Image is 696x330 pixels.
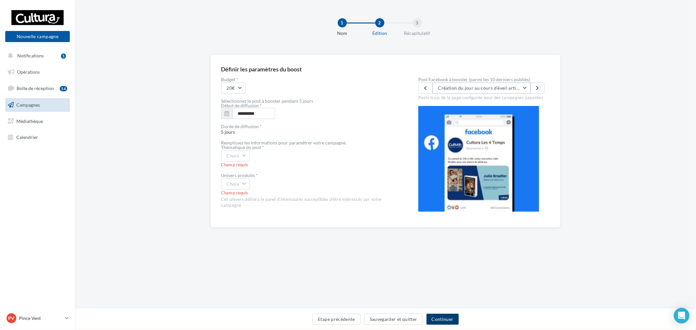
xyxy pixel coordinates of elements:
[61,53,66,59] div: 1
[426,314,459,325] button: Continuer
[5,31,70,42] button: Nouvelle campagne
[4,65,71,79] a: Opérations
[433,82,531,94] button: Création du jour au cours d’éveil artistique (4-6 ans) [DATE], [PERSON_NAME] a découvert l’encre ...
[312,314,361,325] button: Etape précédente
[338,18,347,27] div: 1
[221,141,398,145] div: Remplissez les informations pour paramétrer votre campagne.
[221,124,398,135] span: 5 jours
[17,69,40,75] span: Opérations
[4,130,71,144] a: Calendrier
[221,197,398,208] div: Cet univers définira le panel d'internautes susceptibles d'être intéressés par votre campagne
[221,145,398,150] div: Thématique du post *
[221,178,250,189] button: Choix
[17,53,44,58] span: Notifications
[221,77,398,82] label: Budget *
[8,315,15,322] span: PV
[17,85,54,91] span: Boîte de réception
[321,30,363,37] div: Nom
[16,118,43,124] span: Médiathèque
[4,98,71,112] a: Campagnes
[418,77,550,82] label: Post Facebook à booster (parmi les 10 derniers publiés)
[221,190,398,196] div: Champ requis
[4,81,71,95] a: Boîte de réception14
[19,315,62,322] p: Pince Vent
[418,94,550,101] div: Posts issus de la page configurée pour des campagnes payantes
[4,114,71,128] a: Médiathèque
[4,49,69,63] button: Notifications 1
[221,173,398,178] div: Univers produits *
[221,66,302,72] div: Définir les paramètres du boost
[221,124,398,129] div: Durée de diffusion *
[16,134,38,140] span: Calendrier
[5,312,70,324] a: PV Pince Vent
[418,106,539,212] img: operation-preview
[375,18,384,27] div: 2
[364,314,423,325] button: Sauvegarder et quitter
[221,150,250,161] button: Choix
[396,30,438,37] div: Récapitulatif
[221,82,246,94] button: 20€
[674,308,689,323] div: Open Intercom Messenger
[221,99,398,103] div: Sélectionnez le post à booster pendant 5 jours
[221,162,398,168] div: Champ requis
[413,18,422,27] div: 3
[16,102,40,108] span: Campagnes
[359,30,401,37] div: Édition
[221,103,262,108] label: Début de diffusion *
[60,86,67,91] div: 14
